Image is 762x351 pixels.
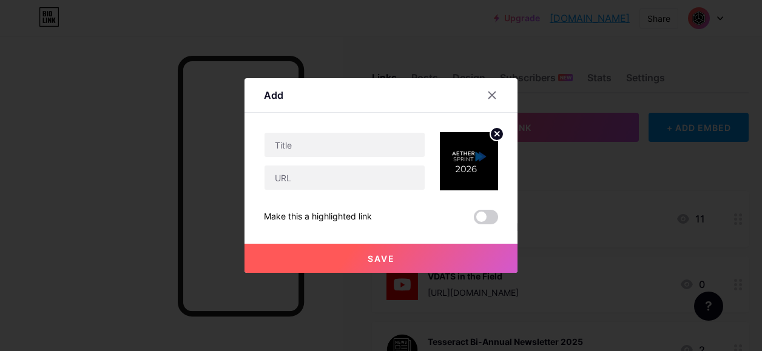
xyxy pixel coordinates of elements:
input: Title [265,133,425,157]
button: Save [244,244,518,273]
span: Save [368,253,395,264]
input: URL [265,165,425,190]
div: Make this a highlighted link [264,210,372,224]
div: Add [264,88,283,102]
img: link_thumbnail [440,132,498,190]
